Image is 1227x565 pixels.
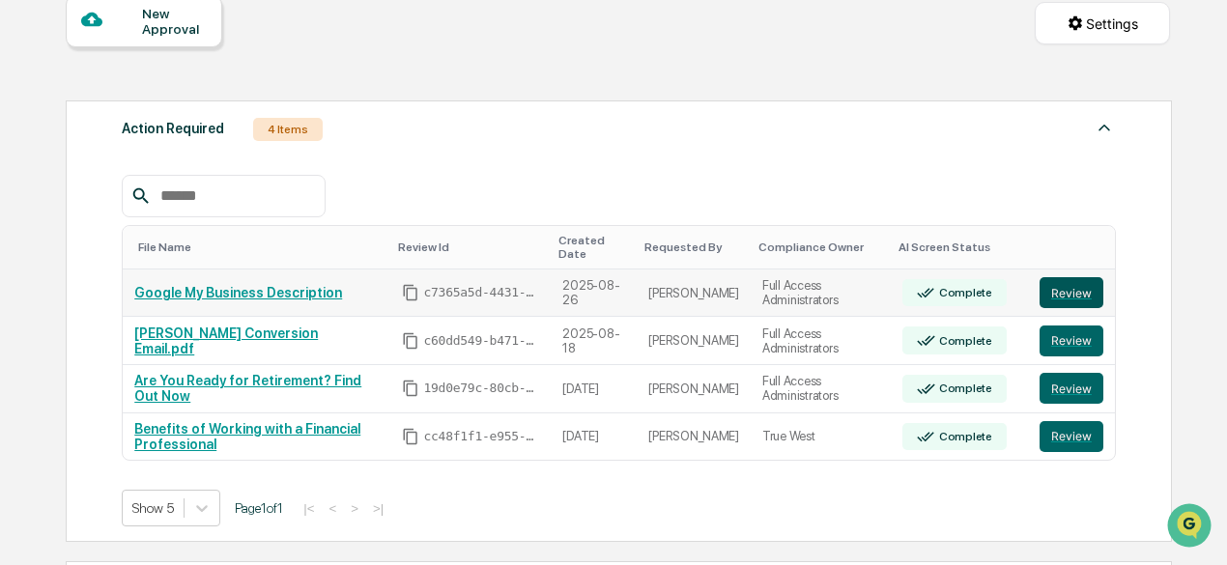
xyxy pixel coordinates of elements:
a: 🖐️Preclearance [12,236,132,270]
td: Full Access Administrators [751,269,891,318]
td: [PERSON_NAME] [637,269,751,318]
button: > [345,500,364,517]
a: Google My Business Description [134,285,342,300]
div: We're available if you need us! [66,167,244,183]
a: 🗄️Attestations [132,236,247,270]
td: Full Access Administrators [751,317,891,365]
div: 🗄️ [140,245,156,261]
span: cc48f1f1-e955-4d97-a88e-47c6a179c046 [423,429,539,444]
span: Copy Id [402,380,419,397]
div: Start new chat [66,148,317,167]
span: Preclearance [39,243,125,263]
a: 🔎Data Lookup [12,272,129,307]
div: Action Required [122,116,224,141]
button: Review [1040,277,1103,308]
input: Clear [50,88,319,108]
div: Toggle SortBy [644,240,743,254]
td: [DATE] [551,365,637,413]
div: Complete [935,430,992,443]
span: Pylon [192,327,234,342]
a: Are You Ready for Retirement? Find Out Now [134,373,361,404]
img: caret [1093,116,1116,139]
span: Copy Id [402,332,419,350]
span: Copy Id [402,428,419,445]
button: < [323,500,342,517]
button: Review [1040,325,1103,356]
td: [DATE] [551,413,637,461]
span: c7365a5d-4431-4539-8543-67bb0c774eef [423,285,539,300]
button: |< [298,500,320,517]
td: True West [751,413,891,461]
button: Settings [1035,2,1170,44]
td: Full Access Administrators [751,365,891,413]
span: Attestations [159,243,240,263]
span: 19d0e79c-80cb-4e6e-b4b7-4a6d7cc9a275 [423,381,539,396]
span: Page 1 of 1 [235,500,283,516]
button: Start new chat [328,154,352,177]
div: Complete [935,334,992,348]
a: Powered byPylon [136,326,234,342]
div: Toggle SortBy [398,240,543,254]
td: [PERSON_NAME] [637,317,751,365]
div: New Approval [142,6,207,37]
img: 1746055101610-c473b297-6a78-478c-a979-82029cc54cd1 [19,148,54,183]
a: Benefits of Working with a Financial Professional [134,421,360,452]
p: How can we help? [19,41,352,71]
button: >| [367,500,389,517]
td: 2025-08-26 [551,269,637,318]
div: Toggle SortBy [899,240,1019,254]
div: 🔎 [19,282,35,297]
button: Review [1040,373,1103,404]
div: 🖐️ [19,245,35,261]
div: 4 Items [253,118,323,141]
td: [PERSON_NAME] [637,365,751,413]
a: [PERSON_NAME] Conversion Email.pdf [134,325,318,356]
iframe: Open customer support [1165,501,1217,553]
div: Toggle SortBy [138,240,383,254]
span: Copy Id [402,284,419,301]
td: [PERSON_NAME] [637,413,751,461]
div: Complete [935,286,992,299]
button: Review [1040,421,1103,452]
span: Data Lookup [39,280,122,299]
span: c60dd549-b471-43a7-b4fc-a36593873a4a [423,333,539,349]
div: Complete [935,381,992,395]
div: Toggle SortBy [558,234,629,261]
div: Toggle SortBy [758,240,883,254]
td: 2025-08-18 [551,317,637,365]
div: Toggle SortBy [1043,240,1107,254]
